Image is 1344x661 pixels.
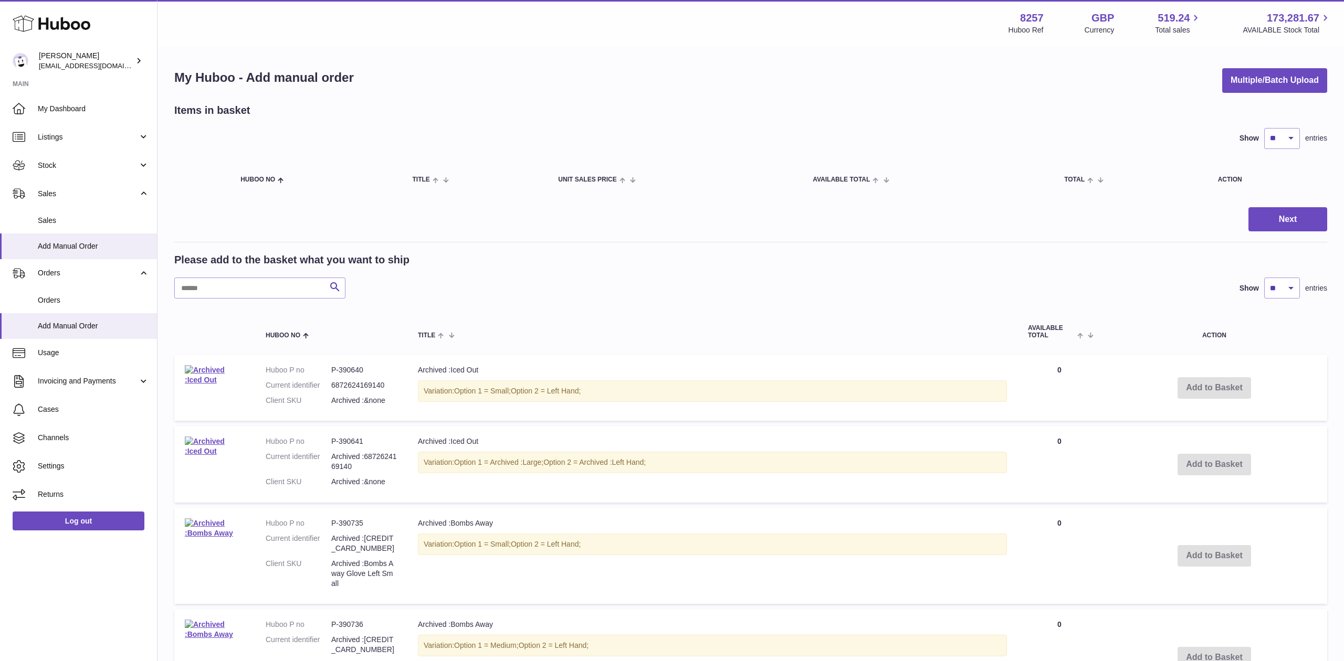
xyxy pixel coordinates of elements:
[1017,426,1101,503] td: 0
[1222,68,1327,93] button: Multiple/Batch Upload
[1305,133,1327,143] span: entries
[266,620,331,630] dt: Huboo P no
[174,103,250,118] h2: Items in basket
[38,433,149,443] span: Channels
[38,241,149,251] span: Add Manual Order
[331,477,397,487] dd: Archived :&none
[38,376,138,386] span: Invoicing and Payments
[1020,11,1044,25] strong: 8257
[174,253,409,267] h2: Please add to the basket what you want to ship
[1085,25,1115,35] div: Currency
[454,458,543,466] span: Option 1 = Archived :Large;
[558,176,616,183] span: Unit Sales Price
[331,436,397,446] dd: P-390641
[13,53,28,69] img: don@skinsgolf.com
[38,189,138,199] span: Sales
[1158,11,1190,25] span: 519.24
[331,396,397,406] dd: Archived :&none
[331,534,397,553] dd: Archived :[CREDIT_CARD_NUMBER]
[38,404,149,414] span: Cases
[1305,283,1327,293] span: entries
[1101,314,1327,349] th: Action
[266,635,331,655] dt: Current identifier
[418,380,1007,402] div: Variation:
[38,489,149,499] span: Returns
[1009,25,1044,35] div: Huboo Ref
[38,268,138,278] span: Orders
[39,51,133,71] div: [PERSON_NAME]
[1240,133,1259,143] label: Show
[454,540,511,548] span: Option 1 = Small;
[1248,207,1327,232] button: Next
[418,452,1007,473] div: Variation:
[266,534,331,553] dt: Current identifier
[543,458,646,466] span: Option 2 = Archived :Left Hand;
[511,387,581,395] span: Option 2 = Left Hand;
[1218,176,1317,183] div: Action
[185,365,237,385] img: Archived :Iced Out
[38,104,149,114] span: My Dashboard
[266,332,300,339] span: Huboo no
[266,518,331,528] dt: Huboo P no
[407,426,1017,503] td: Archived :Iced Out
[331,559,397,589] dd: Archived :Bombs Away Glove Left Small
[1243,11,1331,35] a: 173,281.67 AVAILABLE Stock Total
[813,176,870,183] span: AVAILABLE Total
[418,635,1007,656] div: Variation:
[266,380,331,390] dt: Current identifier
[1017,508,1101,604] td: 0
[38,461,149,471] span: Settings
[266,452,331,472] dt: Current identifier
[38,321,149,331] span: Add Manual Order
[1028,325,1075,338] span: AVAILABLE Total
[454,641,519,649] span: Option 1 = Medium;
[185,620,237,639] img: Archived :Bombs Away
[185,518,237,538] img: Archived :Bombs Away
[418,534,1007,555] div: Variation:
[418,332,435,339] span: Title
[174,69,354,86] h1: My Huboo - Add manual order
[38,216,149,226] span: Sales
[1155,11,1202,35] a: 519.24 Total sales
[38,161,138,170] span: Stock
[454,387,511,395] span: Option 1 = Small;
[407,508,1017,604] td: Archived :Bombs Away
[331,635,397,655] dd: Archived :[CREDIT_CARD_NUMBER]
[266,436,331,446] dt: Huboo P no
[1155,25,1202,35] span: Total sales
[266,477,331,487] dt: Client SKU
[13,511,144,530] a: Log out
[185,436,237,456] img: Archived :Iced Out
[39,61,154,70] span: [EMAIL_ADDRESS][DOMAIN_NAME]
[1240,283,1259,293] label: Show
[266,559,331,589] dt: Client SKU
[519,641,589,649] span: Option 2 = Left Hand;
[38,295,149,305] span: Orders
[413,176,430,183] span: Title
[1064,176,1085,183] span: Total
[331,620,397,630] dd: P-390736
[266,396,331,406] dt: Client SKU
[1267,11,1319,25] span: 173,281.67
[331,518,397,528] dd: P-390735
[511,540,581,548] span: Option 2 = Left Hand;
[1091,11,1114,25] strong: GBP
[331,452,397,472] dd: Archived :6872624169140
[240,176,275,183] span: Huboo no
[38,132,138,142] span: Listings
[331,380,397,390] dd: 6872624169140
[331,365,397,375] dd: P-390640
[1017,355,1101,421] td: 0
[38,348,149,358] span: Usage
[407,355,1017,421] td: Archived :Iced Out
[1243,25,1331,35] span: AVAILABLE Stock Total
[266,365,331,375] dt: Huboo P no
